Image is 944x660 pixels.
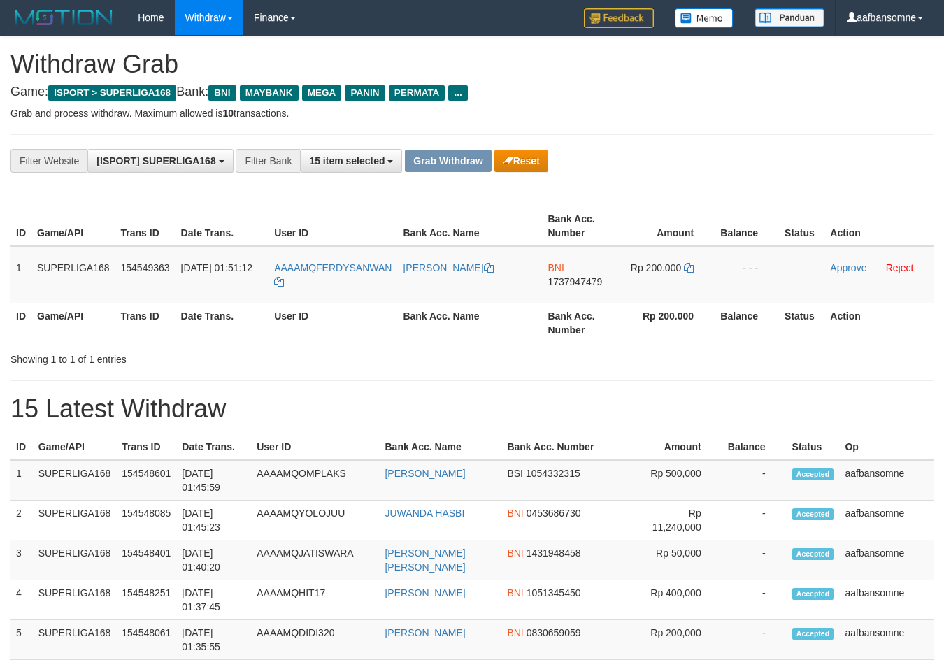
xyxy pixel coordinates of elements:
[385,468,465,479] a: [PERSON_NAME]
[251,501,379,540] td: AAAAMQYOLOJUU
[116,460,176,501] td: 154548601
[31,303,115,343] th: Game/API
[10,85,934,99] h4: Game: Bank:
[385,508,464,519] a: JUWANDA HASBI
[269,206,397,246] th: User ID
[501,434,636,460] th: Bank Acc. Number
[251,620,379,660] td: AAAAMQDIDI320
[96,155,215,166] span: [ISPORT] SUPERLIGA168
[584,8,654,28] img: Feedback.jpg
[222,108,234,119] strong: 10
[839,620,934,660] td: aafbansomne
[251,580,379,620] td: AAAAMQHIT17
[722,501,787,540] td: -
[208,85,236,101] span: BNI
[345,85,385,101] span: PANIN
[494,150,548,172] button: Reset
[251,540,379,580] td: AAAAMQJATISWARA
[10,206,31,246] th: ID
[116,501,176,540] td: 154548085
[839,501,934,540] td: aafbansomne
[385,587,465,598] a: [PERSON_NAME]
[10,540,33,580] td: 3
[269,303,397,343] th: User ID
[527,508,581,519] span: Copy 0453686730 to clipboard
[792,628,834,640] span: Accepted
[10,434,33,460] th: ID
[385,547,465,573] a: [PERSON_NAME] [PERSON_NAME]
[33,540,117,580] td: SUPERLIGA168
[405,150,491,172] button: Grab Withdraw
[886,262,914,273] a: Reject
[675,8,734,28] img: Button%20Memo.svg
[507,547,523,559] span: BNI
[722,620,787,660] td: -
[116,620,176,660] td: 154548061
[548,276,602,287] span: Copy 1737947479 to clipboard
[33,620,117,660] td: SUPERLIGA168
[636,501,722,540] td: Rp 11,240,000
[10,7,117,28] img: MOTION_logo.png
[507,468,523,479] span: BSI
[722,460,787,501] td: -
[10,460,33,501] td: 1
[251,434,379,460] th: User ID
[527,587,581,598] span: Copy 1051345450 to clipboard
[10,50,934,78] h1: Withdraw Grab
[722,434,787,460] th: Balance
[33,580,117,620] td: SUPERLIGA168
[240,85,299,101] span: MAYBANK
[31,206,115,246] th: Game/API
[830,262,866,273] a: Approve
[779,206,824,246] th: Status
[10,347,383,366] div: Showing 1 to 1 of 1 entries
[622,206,715,246] th: Amount
[755,8,824,27] img: panduan.png
[527,627,581,638] span: Copy 0830659059 to clipboard
[10,395,934,423] h1: 15 Latest Withdraw
[181,262,252,273] span: [DATE] 01:51:12
[507,587,523,598] span: BNI
[10,106,934,120] p: Grab and process withdraw. Maximum allowed is transactions.
[636,434,722,460] th: Amount
[526,468,580,479] span: Copy 1054332315 to clipboard
[715,206,779,246] th: Balance
[274,262,392,273] span: AAAAMQFERDYSANWAN
[507,508,523,519] span: BNI
[31,246,115,303] td: SUPERLIGA168
[10,501,33,540] td: 2
[542,206,622,246] th: Bank Acc. Number
[792,468,834,480] span: Accepted
[542,303,622,343] th: Bank Acc. Number
[115,206,176,246] th: Trans ID
[792,508,834,520] span: Accepted
[48,85,176,101] span: ISPORT > SUPERLIGA168
[33,460,117,501] td: SUPERLIGA168
[116,540,176,580] td: 154548401
[389,85,445,101] span: PERMATA
[309,155,385,166] span: 15 item selected
[10,620,33,660] td: 5
[236,149,300,173] div: Filter Bank
[527,547,581,559] span: Copy 1431948458 to clipboard
[176,206,269,246] th: Date Trans.
[787,434,840,460] th: Status
[792,548,834,560] span: Accepted
[824,206,934,246] th: Action
[176,620,251,660] td: [DATE] 01:35:55
[302,85,342,101] span: MEGA
[115,303,176,343] th: Trans ID
[722,540,787,580] td: -
[622,303,715,343] th: Rp 200.000
[10,246,31,303] td: 1
[10,580,33,620] td: 4
[116,434,176,460] th: Trans ID
[176,501,251,540] td: [DATE] 01:45:23
[792,588,834,600] span: Accepted
[397,206,542,246] th: Bank Acc. Name
[379,434,501,460] th: Bank Acc. Name
[10,149,87,173] div: Filter Website
[631,262,681,273] span: Rp 200.000
[403,262,493,273] a: [PERSON_NAME]
[548,262,564,273] span: BNI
